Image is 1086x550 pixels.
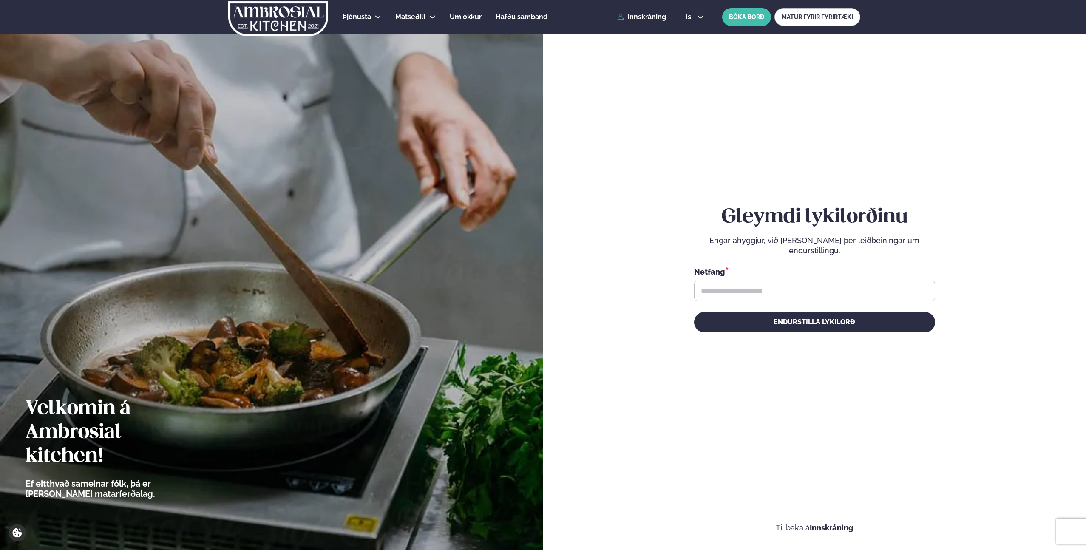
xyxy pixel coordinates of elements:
[343,13,371,21] span: Þjónusta
[227,1,329,36] img: logo
[26,479,202,499] p: Ef eitthvað sameinar fólk, þá er [PERSON_NAME] matarferðalag.
[395,13,425,21] span: Matseðill
[569,523,1061,533] p: Til baka á
[810,523,853,532] a: Innskráning
[343,12,371,22] a: Þjónusta
[395,12,425,22] a: Matseðill
[26,397,202,468] h2: Velkomin á Ambrosial kitchen!
[774,8,860,26] a: MATUR FYRIR FYRIRTÆKI
[686,14,694,20] span: is
[694,235,935,256] p: Engar áhyggjur, við [PERSON_NAME] þér leiðbeiningar um endurstillingu.
[9,524,26,541] a: Cookie settings
[450,12,482,22] a: Um okkur
[617,13,666,21] a: Innskráning
[694,312,935,332] button: Endurstilla lykilorð
[679,14,711,20] button: is
[694,266,935,277] div: Netfang
[450,13,482,21] span: Um okkur
[722,8,771,26] button: BÓKA BORÐ
[694,205,935,229] h2: Gleymdi lykilorðinu
[496,12,547,22] a: Hafðu samband
[496,13,547,21] span: Hafðu samband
